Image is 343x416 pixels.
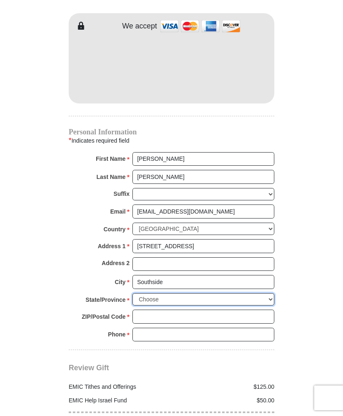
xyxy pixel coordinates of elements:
div: $50.00 [171,396,279,405]
span: Review Gift [69,364,109,372]
strong: Email [110,206,125,217]
div: Indicates required field [69,135,274,146]
img: credit cards accepted [159,17,241,35]
strong: Last Name [97,171,126,183]
strong: First Name [96,153,125,165]
strong: Address 2 [102,257,130,269]
h4: Personal Information [69,129,274,135]
h4: We accept [122,22,157,31]
strong: Country [104,223,126,235]
strong: Suffix [114,188,130,200]
strong: ZIP/Postal Code [82,311,126,322]
strong: State/Province [86,294,125,306]
div: EMIC Help Israel Fund [65,396,172,405]
div: $125.00 [171,383,279,391]
div: EMIC Tithes and Offerings [65,383,172,391]
strong: City [115,276,125,288]
strong: Address 1 [98,240,126,252]
strong: Phone [108,329,126,340]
